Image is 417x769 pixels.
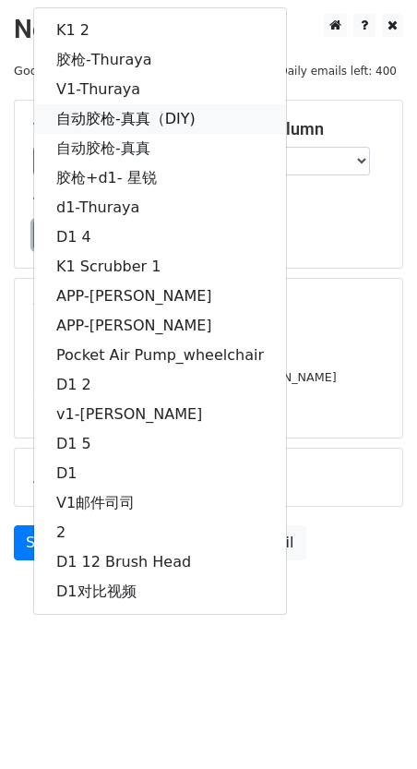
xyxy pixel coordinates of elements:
[34,311,286,341] a: APP-[PERSON_NAME]
[34,577,286,607] a: D1对比视频
[34,252,286,282] a: K1 Scrubber 1
[222,119,384,139] h5: Email column
[325,680,417,769] div: 聊天小组件
[34,134,286,163] a: 自动胶枪-真真
[34,429,286,459] a: D1 5
[272,61,403,81] span: Daily emails left: 400
[34,16,286,45] a: K1 2
[34,222,286,252] a: D1 4
[14,525,75,560] a: Send
[272,64,403,78] a: Daily emails left: 400
[33,370,337,384] small: [PERSON_NAME][EMAIL_ADDRESS][DOMAIN_NAME]
[34,282,286,311] a: APP-[PERSON_NAME]
[325,680,417,769] iframe: Chat Widget
[14,64,113,78] small: Google Sheet:
[34,488,286,518] a: V1邮件司司
[34,163,286,193] a: 胶枪+d1- 星锐
[34,104,286,134] a: 自动胶枪-真真（DIY)
[34,370,286,400] a: D1 2
[34,547,286,577] a: D1 12 Brush Head
[34,75,286,104] a: V1-Thuraya
[34,459,286,488] a: D1
[34,45,286,75] a: 胶枪-Thuraya
[34,341,286,370] a: Pocket Air Pump_wheelchair
[14,14,403,45] h2: New Campaign
[34,193,286,222] a: d1-Thuraya
[34,518,286,547] a: 2
[34,400,286,429] a: v1-[PERSON_NAME]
